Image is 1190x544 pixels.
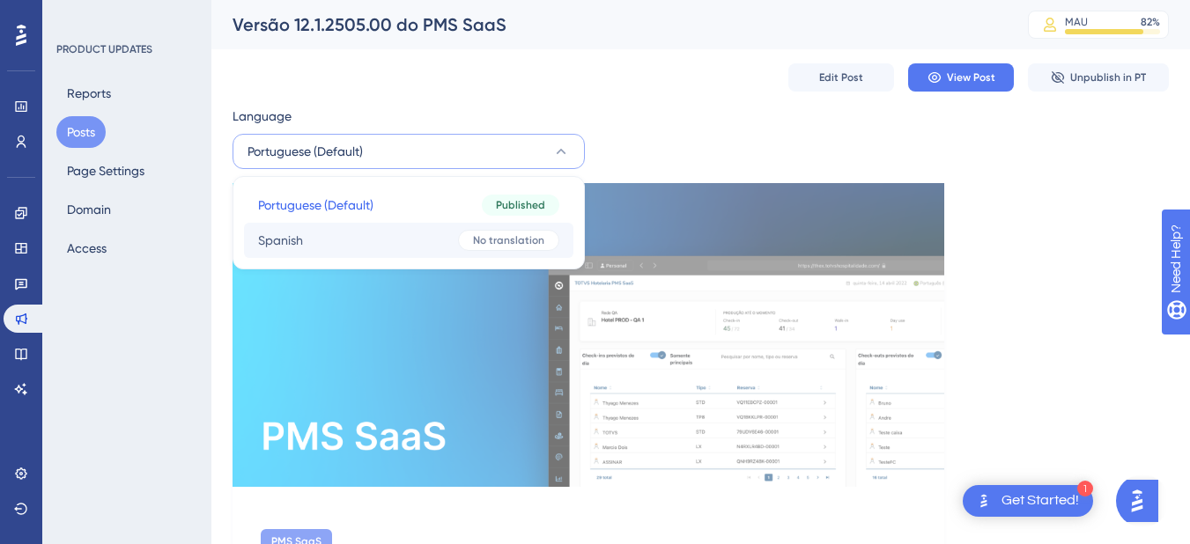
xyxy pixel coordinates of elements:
div: Get Started! [1002,491,1079,511]
button: Page Settings [56,155,155,187]
div: MAU [1065,15,1088,29]
span: Published [496,198,545,212]
span: No translation [473,233,544,247]
span: Portuguese (Default) [258,195,373,216]
div: Versão 12.1.2505.00 do PMS SaaS [233,12,984,37]
img: launcher-image-alternative-text [973,490,994,511]
div: PRODUCT UPDATES [56,42,152,56]
div: 82 % [1141,15,1160,29]
button: Portuguese (Default)Published [244,187,573,223]
span: Unpublish in PT [1070,70,1146,85]
button: Edit Post [788,63,894,92]
button: Portuguese (Default) [233,134,585,169]
span: Spanish [258,230,303,251]
span: Portuguese (Default) [248,141,363,162]
span: View Post [947,70,995,85]
span: Edit Post [819,70,863,85]
button: Posts [56,116,106,148]
span: Need Help? [41,4,110,26]
button: Domain [56,194,122,225]
button: Reports [56,77,122,109]
button: Access [56,232,117,264]
button: View Post [908,63,1014,92]
img: file-1748002542875.png [233,183,944,487]
button: SpanishNo translation [244,223,573,258]
iframe: UserGuiding AI Assistant Launcher [1116,474,1169,527]
span: Language [233,106,292,127]
button: Unpublish in PT [1028,63,1169,92]
div: Open Get Started! checklist, remaining modules: 1 [963,485,1093,517]
div: 1 [1077,481,1093,496]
